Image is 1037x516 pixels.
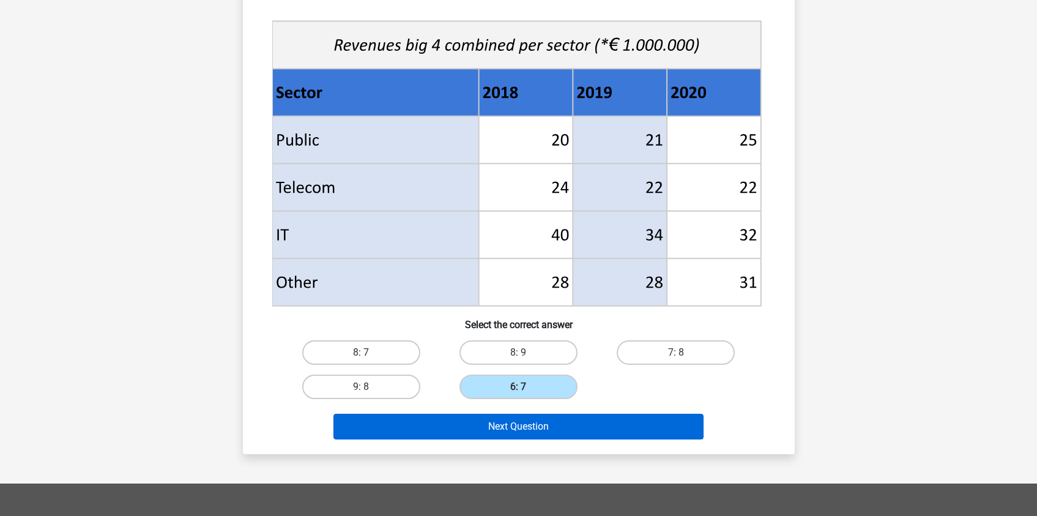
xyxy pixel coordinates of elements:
button: Next Question [333,414,704,439]
label: 7: 8 [617,340,735,365]
label: 9: 8 [302,375,420,399]
h6: Select the correct answer [262,309,775,331]
label: 8: 9 [459,340,578,365]
label: 8: 7 [302,340,420,365]
label: 6: 7 [459,375,578,399]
